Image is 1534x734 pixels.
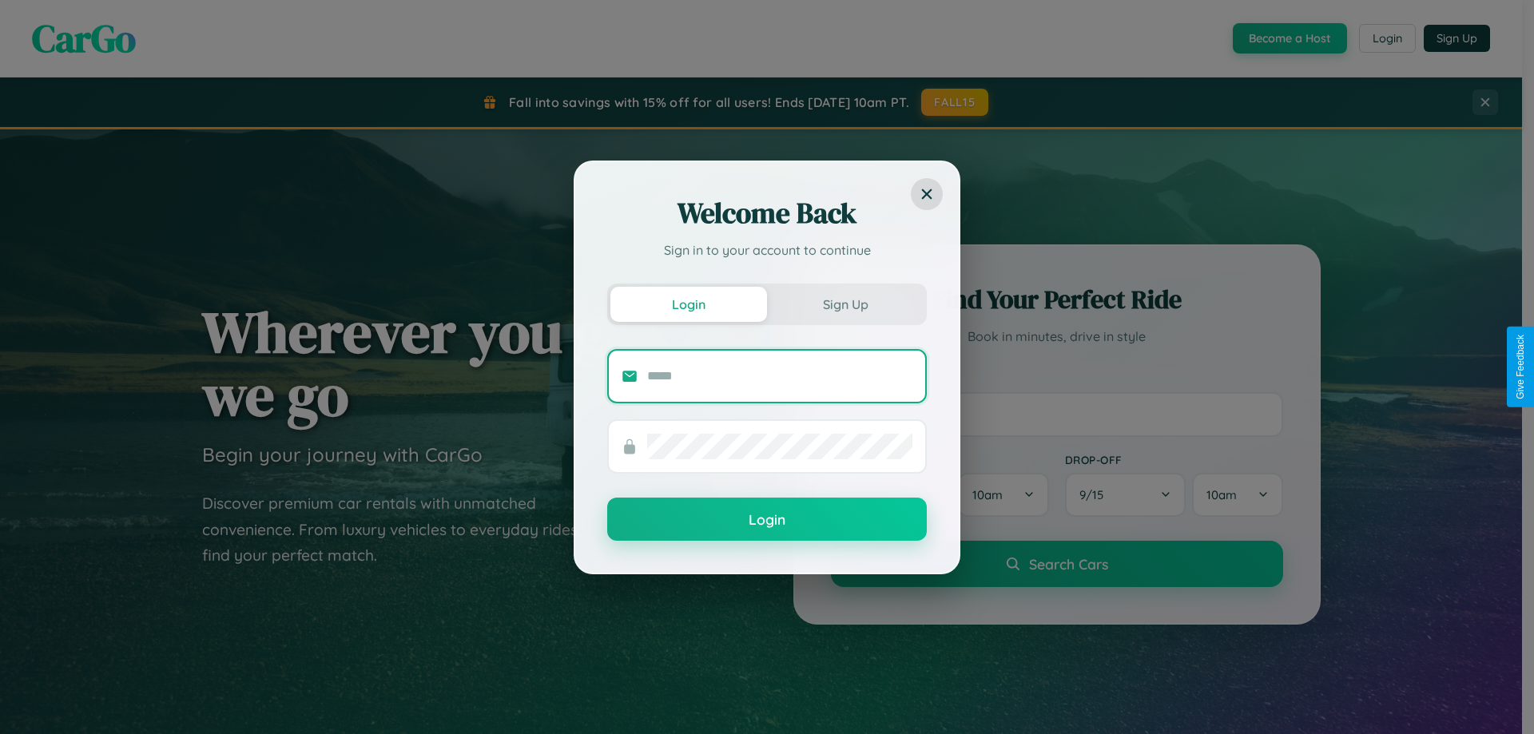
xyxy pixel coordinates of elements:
[607,194,927,232] h2: Welcome Back
[607,498,927,541] button: Login
[610,287,767,322] button: Login
[767,287,924,322] button: Sign Up
[607,240,927,260] p: Sign in to your account to continue
[1515,335,1526,399] div: Give Feedback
